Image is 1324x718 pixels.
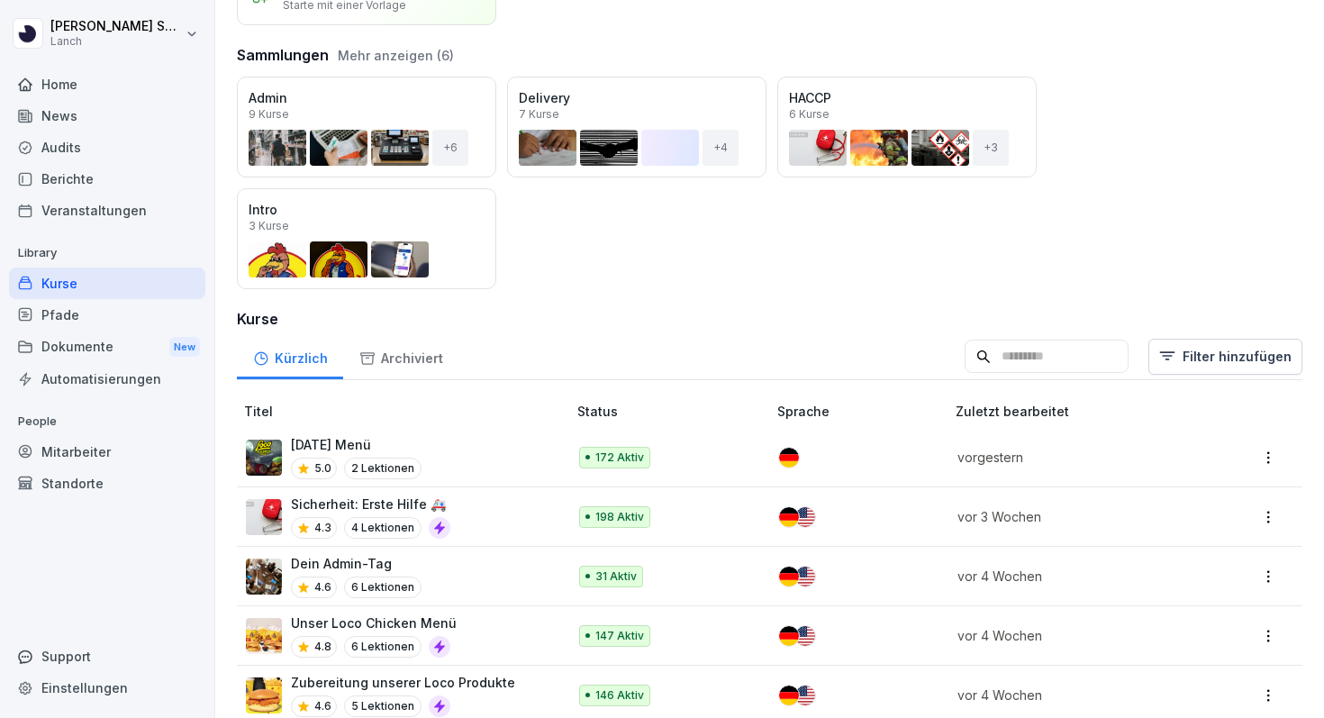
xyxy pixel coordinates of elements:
[9,299,205,331] a: Pfade
[291,673,515,692] p: Zubereitung unserer Loco Produkte
[595,568,637,585] p: 31 Aktiv
[291,613,457,632] p: Unser Loco Chicken Menü
[595,687,644,704] p: 146 Aktiv
[789,88,1025,107] p: HACCP
[246,677,282,713] img: b70os9juvjf9pceuxkaiw0cw.png
[703,130,739,166] div: + 4
[779,507,799,527] img: de.svg
[779,686,799,705] img: de.svg
[314,460,331,477] p: 5.0
[246,559,282,595] img: s4v3pe1m8w78qfwb7xrncfnw.png
[249,200,485,219] p: Intro
[9,195,205,226] a: Veranstaltungen
[237,188,496,289] a: Intro3 Kurse
[50,35,182,48] p: Lanch
[237,44,329,66] h3: Sammlungen
[237,333,343,379] a: Kürzlich
[777,77,1037,177] a: HACCP6 Kurse+3
[507,77,766,177] a: Delivery7 Kurse+4
[338,46,454,65] button: Mehr anzeigen (6)
[246,499,282,535] img: ovcsqbf2ewum2utvc3o527vw.png
[9,363,205,395] a: Automatisierungen
[344,695,422,717] p: 5 Lektionen
[789,109,830,120] p: 6 Kurse
[246,618,282,654] img: c67ig4vc8dbdrjns2s7fmr16.png
[519,109,559,120] p: 7 Kurse
[595,509,644,525] p: 198 Aktiv
[973,130,1009,166] div: + 3
[249,221,289,232] p: 3 Kurse
[9,331,205,364] div: Dokumente
[957,626,1192,645] p: vor 4 Wochen
[343,333,458,379] a: Archiviert
[777,402,948,421] p: Sprache
[237,308,1302,330] h3: Kurse
[344,517,422,539] p: 4 Lektionen
[957,567,1192,586] p: vor 4 Wochen
[9,672,205,704] a: Einstellungen
[9,239,205,268] p: Library
[9,468,205,499] a: Standorte
[344,577,422,598] p: 6 Lektionen
[957,448,1192,467] p: vorgestern
[169,337,200,358] div: New
[237,77,496,177] a: Admin9 Kurse+6
[795,567,815,586] img: us.svg
[291,435,422,454] p: [DATE] Menü
[9,436,205,468] a: Mitarbeiter
[779,626,799,646] img: de.svg
[9,100,205,132] a: News
[9,641,205,672] div: Support
[344,636,422,658] p: 6 Lektionen
[956,402,1213,421] p: Zuletzt bearbeitet
[249,88,485,107] p: Admin
[595,450,644,466] p: 172 Aktiv
[595,628,644,644] p: 147 Aktiv
[314,698,331,714] p: 4.6
[314,520,331,536] p: 4.3
[249,109,289,120] p: 9 Kurse
[795,507,815,527] img: us.svg
[9,407,205,436] p: People
[957,507,1192,526] p: vor 3 Wochen
[795,686,815,705] img: us.svg
[50,19,182,34] p: [PERSON_NAME] Sonnen
[519,88,755,107] p: Delivery
[9,268,205,299] a: Kurse
[246,440,282,476] img: ec5nih0dud1r891humttpyeb.png
[957,686,1192,704] p: vor 4 Wochen
[779,448,799,468] img: de.svg
[9,163,205,195] a: Berichte
[9,132,205,163] a: Audits
[344,458,422,479] p: 2 Lektionen
[795,626,815,646] img: us.svg
[9,331,205,364] a: DokumenteNew
[244,402,570,421] p: Titel
[314,639,331,655] p: 4.8
[9,68,205,100] a: Home
[432,130,468,166] div: + 6
[779,567,799,586] img: de.svg
[291,554,422,573] p: Dein Admin-Tag
[314,579,331,595] p: 4.6
[577,402,771,421] p: Status
[1148,339,1302,375] button: Filter hinzufügen
[291,495,450,514] p: Sicherheit: Erste Hilfe 🚑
